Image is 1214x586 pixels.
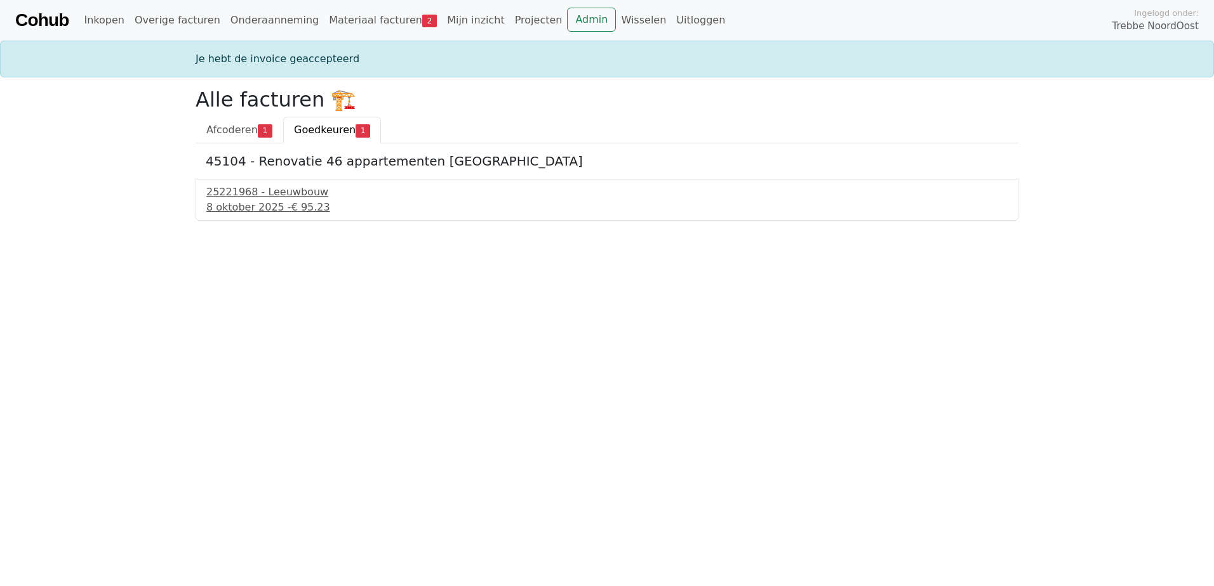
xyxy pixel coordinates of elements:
a: Admin [567,8,616,32]
span: Goedkeuren [294,124,356,136]
div: 25221968 - Leeuwbouw [206,185,1008,200]
a: Overige facturen [130,8,225,33]
a: 25221968 - Leeuwbouw8 oktober 2025 -€ 95.23 [206,185,1008,215]
div: 8 oktober 2025 - [206,200,1008,215]
a: Afcoderen1 [196,117,283,143]
h5: 45104 - Renovatie 46 appartementen [GEOGRAPHIC_DATA] [206,153,1008,169]
a: Materiaal facturen2 [324,8,442,33]
span: 1 [356,124,370,137]
a: Mijn inzicht [442,8,510,33]
span: Ingelogd onder: [1134,7,1199,19]
a: Goedkeuren1 [283,117,381,143]
a: Uitloggen [671,8,730,33]
a: Projecten [510,8,568,33]
span: 2 [422,15,437,27]
a: Inkopen [79,8,129,33]
h2: Alle facturen 🏗️ [196,88,1018,112]
span: 1 [258,124,272,137]
a: Wisselen [616,8,671,33]
div: Je hebt de invoice geaccepteerd [188,51,1026,67]
span: Afcoderen [206,124,258,136]
span: € 95.23 [291,201,330,213]
a: Onderaanneming [225,8,324,33]
a: Cohub [15,5,69,36]
span: Trebbe NoordOost [1112,19,1199,34]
